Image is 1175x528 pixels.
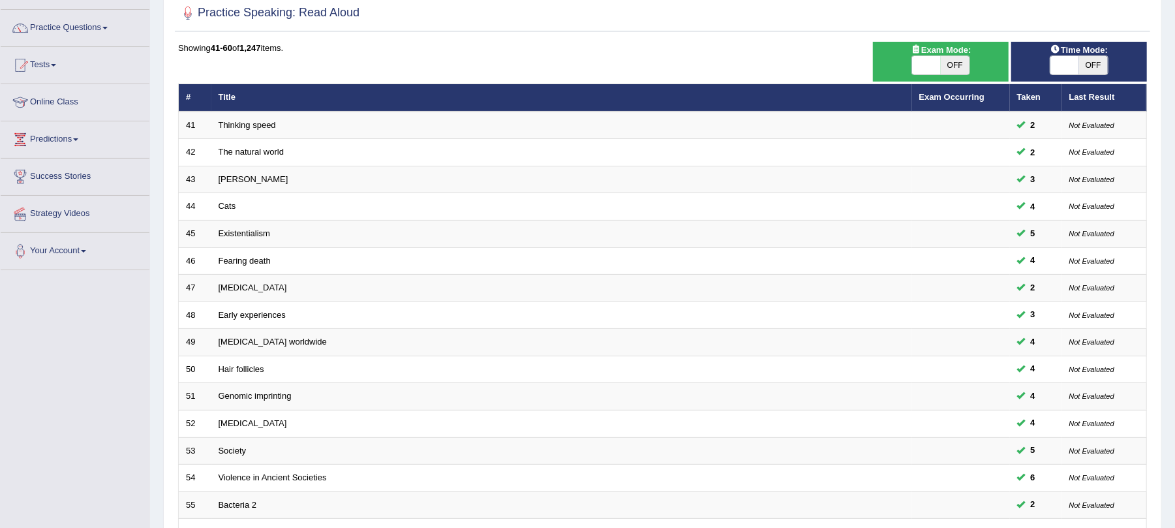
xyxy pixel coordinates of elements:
[1,121,149,154] a: Predictions
[219,120,276,130] a: Thinking speed
[219,310,286,320] a: Early experiences
[219,228,270,238] a: Existentialism
[211,43,232,53] b: 41-60
[1026,444,1041,458] span: You can still take this question
[941,56,969,74] span: OFF
[1069,365,1114,373] small: Not Evaluated
[1069,202,1114,210] small: Not Evaluated
[1026,416,1041,430] span: You can still take this question
[1069,501,1114,509] small: Not Evaluated
[179,383,211,411] td: 51
[1026,254,1041,268] span: You can still take this question
[219,283,287,292] a: [MEDICAL_DATA]
[1062,84,1147,112] th: Last Result
[1026,226,1041,240] span: You can still take this question
[906,43,976,57] span: Exam Mode:
[179,112,211,139] td: 41
[1026,362,1041,376] span: You can still take this question
[179,247,211,275] td: 46
[1069,284,1114,292] small: Not Evaluated
[178,3,359,23] h2: Practice Speaking: Read Aloud
[1045,43,1113,57] span: Time Mode:
[179,437,211,465] td: 53
[1069,148,1114,156] small: Not Evaluated
[179,166,211,193] td: 43
[219,174,288,184] a: [PERSON_NAME]
[919,92,984,102] a: Exam Occurring
[1069,392,1114,400] small: Not Evaluated
[1026,146,1041,159] span: You can still take this question
[219,500,257,510] a: Bacteria 2
[219,446,247,456] a: Society
[1026,281,1041,295] span: You can still take this question
[179,302,211,329] td: 48
[179,410,211,437] td: 52
[1069,257,1114,265] small: Not Evaluated
[1,84,149,117] a: Online Class
[219,364,264,374] a: Hair follicles
[1010,84,1062,112] th: Taken
[1026,308,1041,322] span: You can still take this question
[179,356,211,383] td: 50
[178,42,1147,54] div: Showing of items.
[239,43,261,53] b: 1,247
[1069,230,1114,238] small: Not Evaluated
[179,465,211,492] td: 54
[1069,311,1114,319] small: Not Evaluated
[179,139,211,166] td: 42
[179,193,211,221] td: 44
[1,10,149,42] a: Practice Questions
[1,159,149,191] a: Success Stories
[1,233,149,266] a: Your Account
[219,391,292,401] a: Genomic imprinting
[1069,176,1114,183] small: Not Evaluated
[1026,172,1041,186] span: You can still take this question
[1026,335,1041,349] span: You can still take this question
[1069,447,1114,455] small: Not Evaluated
[179,84,211,112] th: #
[1069,338,1114,346] small: Not Evaluated
[1026,200,1041,213] span: You can still take this question
[1069,121,1114,129] small: Not Evaluated
[1,196,149,228] a: Strategy Videos
[219,473,327,482] a: Violence in Ancient Societies
[873,42,1009,82] div: Show exams occurring in exams
[219,337,327,347] a: [MEDICAL_DATA] worldwide
[179,329,211,356] td: 49
[179,221,211,248] td: 45
[211,84,912,112] th: Title
[219,147,284,157] a: The natural world
[1026,498,1041,512] span: You can still take this question
[219,201,236,211] a: Cats
[1079,56,1108,74] span: OFF
[179,491,211,519] td: 55
[1026,471,1041,485] span: You can still take this question
[219,418,287,428] a: [MEDICAL_DATA]
[1069,474,1114,482] small: Not Evaluated
[219,256,271,266] a: Fearing death
[1,47,149,80] a: Tests
[179,275,211,302] td: 47
[1026,390,1041,403] span: You can still take this question
[1069,420,1114,427] small: Not Evaluated
[1026,118,1041,132] span: You can still take this question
